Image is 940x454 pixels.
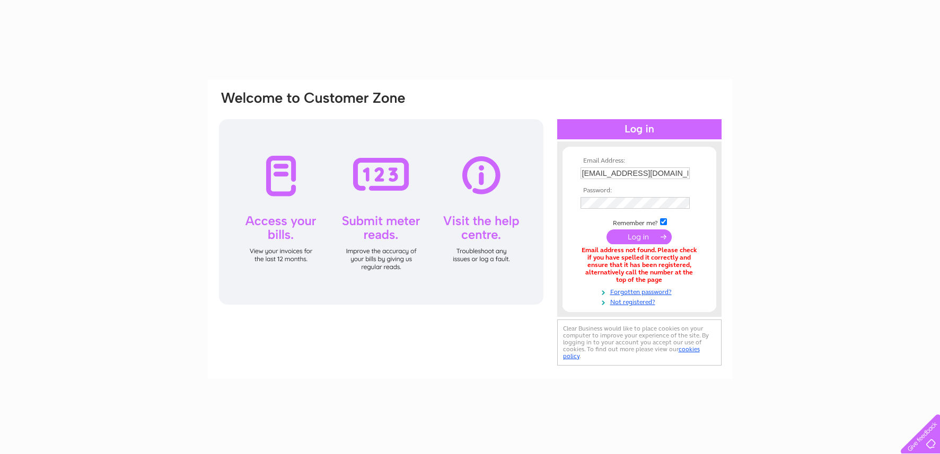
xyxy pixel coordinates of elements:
th: Password: [578,187,701,194]
td: Remember me? [578,217,701,227]
a: Forgotten password? [581,286,701,296]
input: Submit [607,229,672,244]
th: Email Address: [578,157,701,165]
a: Not registered? [581,296,701,306]
div: Clear Business would like to place cookies on your computer to improve your experience of the sit... [557,319,722,366]
div: Email address not found. Please check if you have spelled it correctly and ensure that it has bee... [581,247,698,283]
a: cookies policy [563,345,700,360]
